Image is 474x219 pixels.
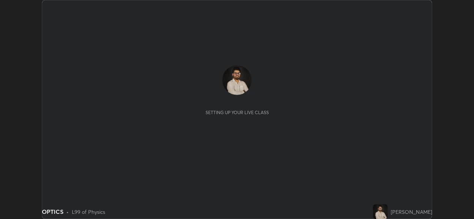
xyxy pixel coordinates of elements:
[72,208,105,216] div: L99 of Physics
[222,65,252,95] img: 0e46e2be205c4e8d9fb2a007bb4b7dd5.jpg
[66,208,69,216] div: •
[42,207,63,216] div: OPTICS
[206,110,269,115] div: Setting up your live class
[391,208,432,216] div: [PERSON_NAME]
[373,204,388,219] img: 0e46e2be205c4e8d9fb2a007bb4b7dd5.jpg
